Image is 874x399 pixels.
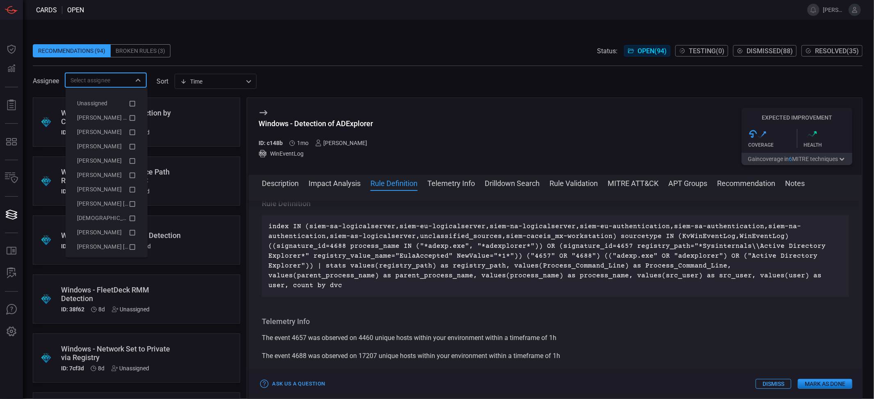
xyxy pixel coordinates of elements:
span: The event 4657 was observed on 4460 unique hosts within your environment within a timeframe of 1h [262,334,556,342]
button: Description [262,178,299,188]
button: Reports [2,95,21,115]
button: Testing(0) [675,45,728,57]
h5: Expected Improvement [742,114,852,121]
p: index IN (siem-sa-logicalserver,siem-eu-logicalserver,siem-na-logicalserver,siem-eu-authenticatio... [268,222,842,290]
li: Douglas Leles Rodrigues [70,168,143,182]
h5: ID: 5fa6e [61,188,84,195]
button: Detections [2,59,21,79]
button: Impact Analysis [309,178,361,188]
button: Rule Catalog [2,241,21,261]
button: Open(94) [624,45,670,57]
span: [PERSON_NAME] (Myself) [77,114,144,121]
button: Resolved(35) [801,45,863,57]
button: Dismissed(88) [733,45,797,57]
button: Preferences [2,322,21,342]
button: Ask Us A Question [2,300,21,320]
button: Dashboard [2,39,21,59]
h5: ID: 7cf3d [61,365,84,372]
button: Rule Validation [549,178,598,188]
li: Edgar Lima [70,182,143,197]
input: Select assignee [67,75,131,85]
h5: ID: 314f1 [61,129,84,136]
span: [PERSON_NAME] [77,172,122,178]
div: WinEventLog [259,150,374,158]
span: [PERSON_NAME] [PERSON_NAME] Barca [PERSON_NAME] [77,243,230,250]
div: Windows - Potential Service Path Reconnaissance via WMIC [61,168,181,185]
div: Health [804,142,853,148]
h5: ID: 38f62 [61,306,84,313]
li: Marcio Rodrigues [70,225,143,240]
span: [PERSON_NAME] [PERSON_NAME] [PERSON_NAME] [77,200,213,207]
li: Unassigned [70,96,143,111]
button: Gaincoverage in6MITRE techniques [742,153,852,165]
div: Unassigned [112,306,150,313]
button: Close [132,75,144,86]
li: Alvaro Escribano Romero [70,125,143,139]
button: Ask Us a Question [259,378,327,390]
h5: ID: c148b [259,140,283,146]
div: Time [180,77,243,86]
label: sort [157,77,168,85]
li: Marcos Ataua Lopes De Andrade Barca Martins [70,240,143,254]
span: Resolved ( 35 ) [815,47,859,55]
span: [PERSON_NAME] [77,229,122,236]
span: [PERSON_NAME] [77,186,122,193]
li: Nichols Jasper (Myself) [70,111,143,125]
span: Assignee [33,77,59,85]
span: [PERSON_NAME] [77,129,122,135]
div: Windows - RustDesk RMM Detection [61,231,181,240]
li: Analia Exposito Gonzalez [70,139,143,154]
span: [DEMOGRAPHIC_DATA][PERSON_NAME] [77,215,183,221]
div: Windows - Network Set to Private via Registry [61,345,181,362]
button: Inventory [2,168,21,188]
button: ALERT ANALYSIS [2,263,21,283]
div: Windows - FleetDeck RMM Detection [61,286,181,303]
span: [PERSON_NAME] [77,143,122,150]
div: Windows - Detection of ADExplorer [259,119,374,128]
h3: Telemetry Info [262,317,849,326]
button: APT Groups [668,178,707,188]
button: MITRE ATT&CK [608,178,658,188]
li: Jesus Ugarte Fernandez [70,211,143,225]
span: 6 [789,156,792,162]
span: Dismissed ( 88 ) [747,47,793,55]
span: open [67,6,84,14]
li: Caio Vinicius Lopes Silva [70,154,143,168]
button: MITRE - Detection Posture [2,132,21,152]
span: Jul 21, 2025 9:07 AM [297,140,309,146]
button: Telemetry Info [427,178,475,188]
div: Recommendations (94) [33,44,111,57]
button: Cards [2,205,21,224]
button: Dismiss [756,379,791,389]
button: Drilldown Search [485,178,540,188]
li: Everson Nunes De Souza [70,197,143,211]
h5: ID: 201b4 [61,243,86,249]
button: Rule Definition [370,178,418,188]
span: [PERSON_NAME] [77,157,122,164]
span: The event 4688 was observed on 17207 unique hosts within your environment within a timeframe of 1h [262,352,560,360]
div: Coverage [748,142,797,148]
div: Unassigned [111,365,150,372]
span: [PERSON_NAME][EMAIL_ADDRESS][DOMAIN_NAME] [823,7,845,13]
span: Aug 24, 2025 9:00 AM [99,306,105,313]
button: Mark as Done [798,379,852,389]
div: Broken Rules (3) [111,44,170,57]
span: Aug 24, 2025 9:00 AM [98,365,105,372]
div: Windows - Mimikatz Detection by CommandLine [61,109,181,126]
button: Notes [785,178,805,188]
span: Cards [36,6,57,14]
span: Open ( 94 ) [638,47,667,55]
span: Status: [597,47,617,55]
div: [PERSON_NAME] [315,140,367,146]
button: Recommendation [717,178,775,188]
span: Testing ( 0 ) [689,47,724,55]
span: Unassigned [77,100,108,107]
